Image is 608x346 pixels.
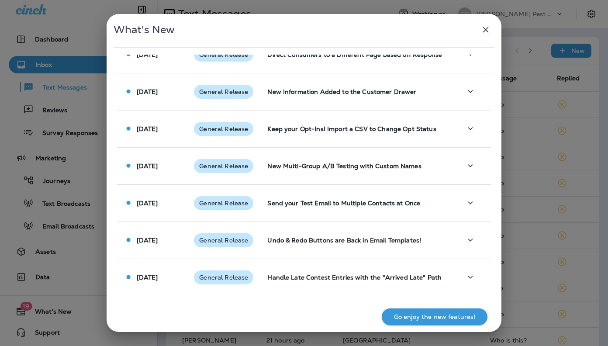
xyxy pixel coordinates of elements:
[382,308,488,325] button: Go enjoy the new features!
[394,313,476,320] p: Go enjoy the new features!
[267,125,448,132] p: Keep your Opt-Ins! Import a CSV to Change Opt Status
[267,237,448,244] p: Undo & Redo Buttons are Back in Email Templates!
[194,51,253,58] span: General Release
[267,200,448,207] p: Send your Test Email to Multiple Contacts at Once
[267,274,448,281] p: Handle Late Contest Entries with the "Arrived Late" Path
[137,88,158,95] p: [DATE]
[137,274,158,281] p: [DATE]
[267,51,448,58] p: Direct Consumers to a Different Page based off Response
[194,125,253,132] span: General Release
[137,200,158,207] p: [DATE]
[137,125,158,132] p: [DATE]
[114,23,175,36] span: What's New
[194,237,253,244] span: General Release
[137,237,158,244] p: [DATE]
[194,200,253,207] span: General Release
[137,163,158,170] p: [DATE]
[194,88,253,95] span: General Release
[194,274,253,281] span: General Release
[137,51,158,58] p: [DATE]
[194,163,253,170] span: General Release
[267,163,448,170] p: New Multi-Group A/B Testing with Custom Names
[267,88,448,95] p: New Information Added to the Customer Drawer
